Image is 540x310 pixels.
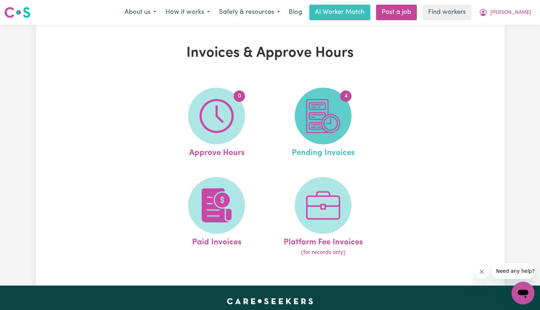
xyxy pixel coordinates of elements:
[161,5,214,20] button: How it works
[118,45,422,62] h1: Invoices & Approve Hours
[292,144,355,159] span: Pending Invoices
[340,90,351,102] span: 4
[492,263,534,279] iframe: Message from company
[309,5,370,20] a: AI Worker Match
[4,5,43,11] span: Need any help?
[272,88,374,159] a: Pending Invoices
[4,4,31,21] a: Careseekers logo
[4,6,31,19] img: Careseekers logo
[234,90,245,102] span: 0
[490,9,531,17] span: [PERSON_NAME]
[165,88,268,159] a: Approve Hours
[422,5,471,20] a: Find workers
[284,5,306,20] a: Blog
[301,248,345,257] span: (for records only)
[474,5,536,20] button: My Account
[272,177,374,257] a: Platform Fee Invoices(for records only)
[189,144,244,159] span: Approve Hours
[475,265,489,279] iframe: Close message
[192,234,241,249] span: Paid Invoices
[284,234,363,249] span: Platform Fee Invoices
[214,5,284,20] button: Safety & resources
[376,5,417,20] a: Post a job
[227,298,313,304] a: Careseekers home page
[120,5,161,20] button: About us
[512,282,534,304] iframe: Button to launch messaging window
[165,177,268,257] a: Paid Invoices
